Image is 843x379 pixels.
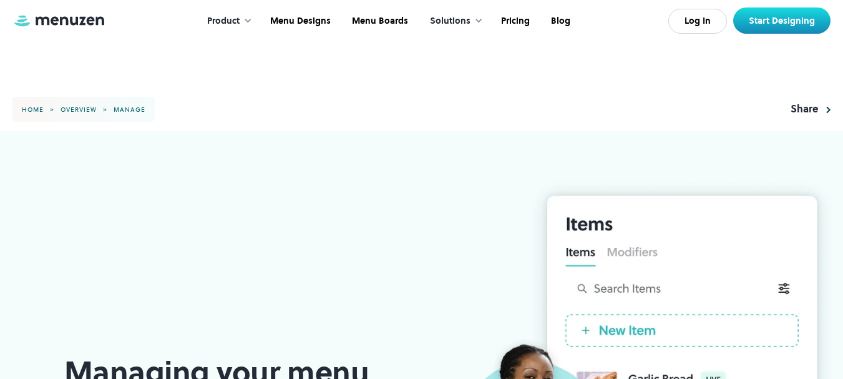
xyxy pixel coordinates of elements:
a: home [19,106,47,114]
div: Product [207,14,240,28]
div: > [47,106,57,114]
a: Menu Designs [258,2,340,41]
div: Solutions [417,2,489,41]
div: Share [791,102,818,116]
div: Solutions [430,14,470,28]
div: Product [195,2,258,41]
a: overview [57,106,100,114]
a: Menu Boards [340,2,417,41]
a: Share [791,102,831,117]
div: > [100,106,110,114]
a: Blog [539,2,580,41]
a: Start Designing [733,7,831,34]
a: Pricing [489,2,539,41]
a: manage [110,106,149,114]
a: Log In [668,9,727,34]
